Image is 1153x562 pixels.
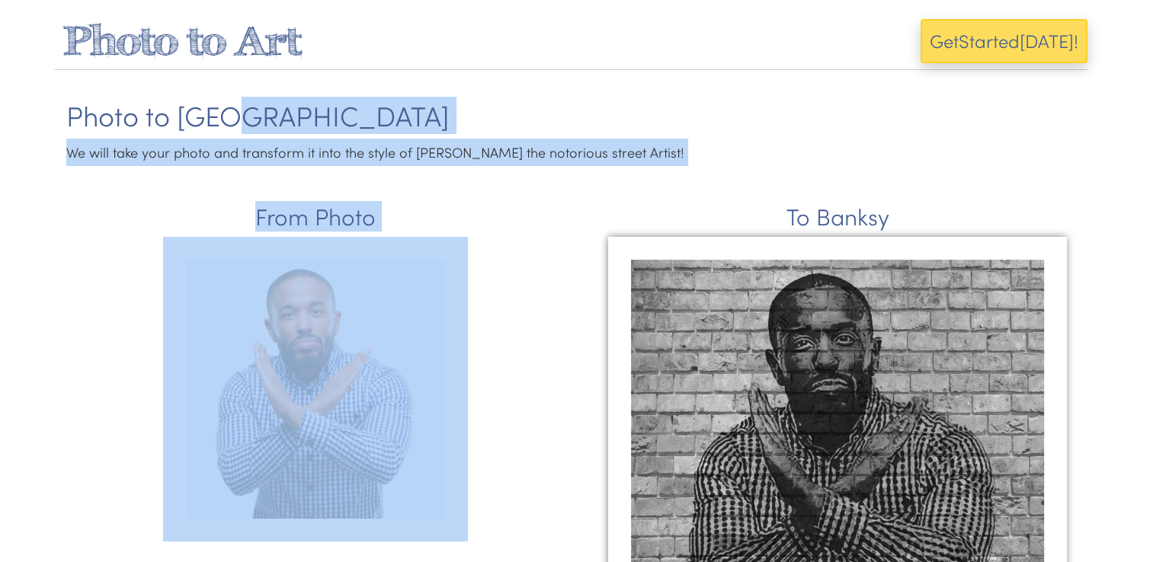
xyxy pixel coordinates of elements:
[930,28,959,53] span: Get
[66,204,565,229] h2: From Photo
[998,28,1020,53] span: ed
[62,17,302,64] a: Photo to Art
[588,204,1087,229] h2: To Banksy
[66,101,1087,131] h1: Photo to [GEOGRAPHIC_DATA]
[163,237,468,541] img: XManOG.jpg
[921,19,1087,63] button: GetStarted[DATE]!
[66,139,1087,166] p: We will take your photo and transform it into the style of [PERSON_NAME] the notorious street Art...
